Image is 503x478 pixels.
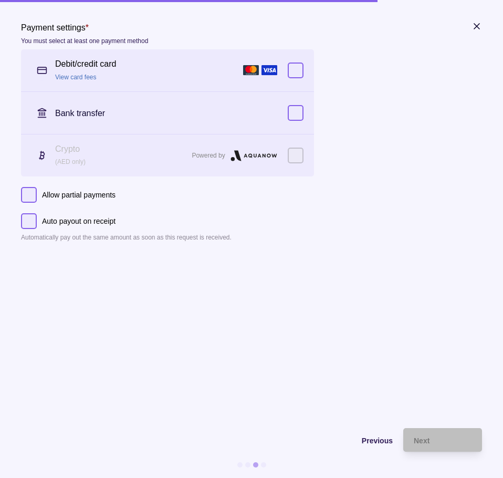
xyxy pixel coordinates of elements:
p: Powered by [192,150,225,161]
p: Automatically pay out the same amount as soon as this request is received. [21,232,314,243]
p: Bank transfer [55,109,105,118]
p: Payment settings [21,23,86,32]
p: Crypto [55,143,186,155]
a: View card fees [55,74,97,81]
p: Debit/credit card [55,58,117,70]
label: Payment settings [21,21,148,47]
button: Next [403,428,482,452]
p: You must select at least one payment method [21,37,148,45]
span: Next [414,437,429,445]
button: Previous [21,428,393,452]
span: Previous [362,437,393,445]
p: Auto payout on receipt [42,215,116,227]
p: Allow partial payments [42,189,116,201]
p: (AED only) [55,156,186,168]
